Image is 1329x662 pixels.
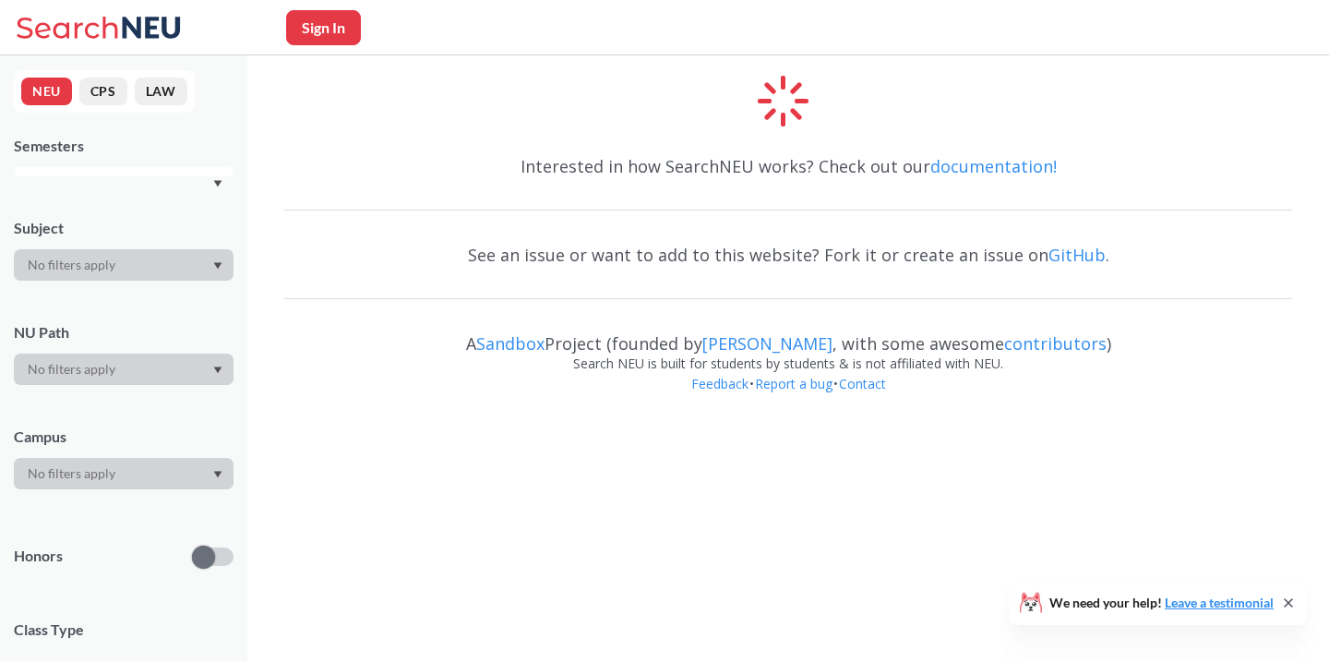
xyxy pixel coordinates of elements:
[286,10,361,45] button: Sign In
[213,367,222,374] svg: Dropdown arrow
[14,620,233,640] span: Class Type
[14,458,233,489] div: Dropdown arrow
[14,546,63,567] p: Honors
[14,136,233,156] div: Semesters
[14,427,233,447] div: Campus
[476,332,545,355] a: Sandbox
[14,354,233,385] div: Dropdown arrow
[213,180,222,187] svg: Dropdown arrow
[284,139,1292,193] div: Interested in how SearchNEU works? Check out our
[1048,244,1106,266] a: GitHub
[1165,595,1274,610] a: Leave a testimonial
[14,249,233,281] div: Dropdown arrow
[79,78,127,105] button: CPS
[930,155,1057,177] a: documentation!
[284,374,1292,422] div: • •
[135,78,187,105] button: LAW
[838,375,887,392] a: Contact
[21,78,72,105] button: NEU
[1049,596,1274,609] span: We need your help!
[14,218,233,238] div: Subject
[690,375,749,392] a: Feedback
[1004,332,1107,355] a: contributors
[754,375,833,392] a: Report a bug
[284,317,1292,354] div: A Project (founded by , with some awesome )
[702,332,832,355] a: [PERSON_NAME]
[213,471,222,478] svg: Dropdown arrow
[14,322,233,343] div: NU Path
[213,262,222,270] svg: Dropdown arrow
[284,228,1292,282] div: See an issue or want to add to this website? Fork it or create an issue on .
[284,354,1292,374] div: Search NEU is built for students by students & is not affiliated with NEU.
